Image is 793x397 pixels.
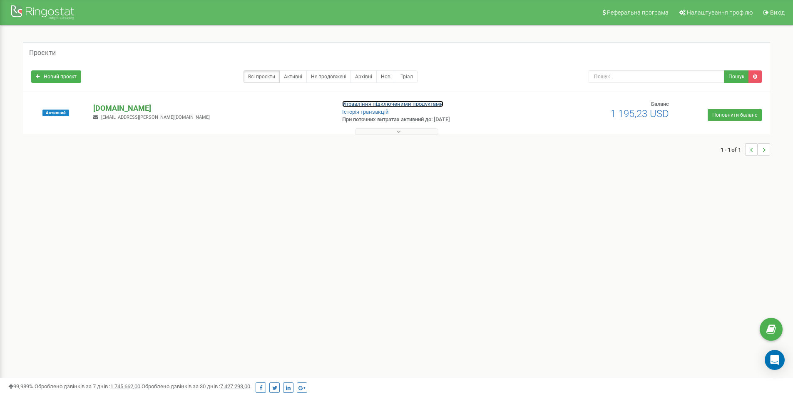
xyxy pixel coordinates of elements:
u: 1 745 662,00 [110,383,140,390]
span: Вихід [770,9,785,16]
span: [EMAIL_ADDRESS][PERSON_NAME][DOMAIN_NAME] [101,115,210,120]
a: Новий проєкт [31,70,81,83]
a: Тріал [396,70,418,83]
span: Налаштування профілю [687,9,753,16]
u: 7 427 293,00 [220,383,250,390]
span: 99,989% [8,383,33,390]
a: Не продовжені [306,70,351,83]
a: Активні [279,70,307,83]
span: Реферальна програма [607,9,669,16]
button: Пошук [724,70,749,83]
p: При поточних витратах активний до: [DATE] [342,116,515,124]
input: Пошук [589,70,724,83]
nav: ... [721,135,770,164]
span: Оброблено дзвінків за 30 днів : [142,383,250,390]
span: Активний [42,110,69,116]
a: Архівні [351,70,377,83]
h5: Проєкти [29,49,56,57]
a: Поповнити баланс [708,109,762,121]
span: 1 - 1 of 1 [721,143,745,156]
span: Баланс [651,101,669,107]
a: Управління підключеними продуктами [342,101,443,107]
a: Нові [376,70,396,83]
span: 1 195,23 USD [610,108,669,120]
a: Історія транзакцій [342,109,389,115]
span: Оброблено дзвінків за 7 днів : [35,383,140,390]
div: Open Intercom Messenger [765,350,785,370]
p: [DOMAIN_NAME] [93,103,328,114]
a: Всі проєкти [244,70,280,83]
